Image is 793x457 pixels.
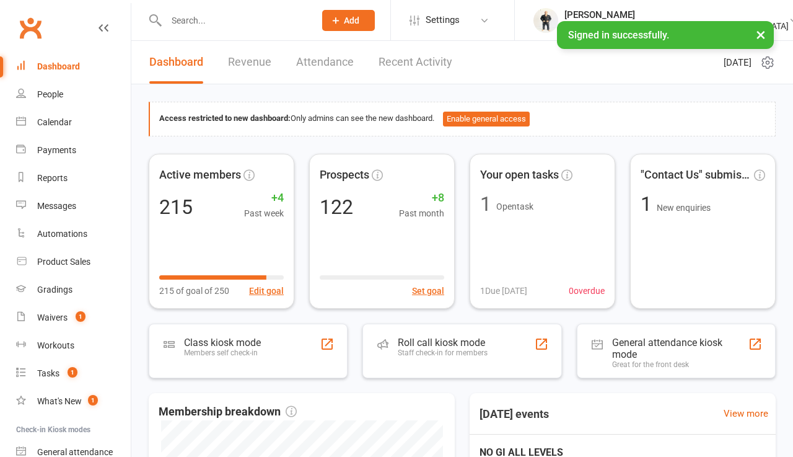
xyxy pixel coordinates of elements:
div: Tasks [37,368,59,378]
div: Only admins can see the new dashboard. [159,112,766,126]
a: Workouts [16,332,131,360]
a: Tasks 1 [16,360,131,388]
img: thumb_image1732515240.png [533,8,558,33]
a: Calendar [16,109,131,136]
div: What's New [37,396,82,406]
a: View more [724,406,768,421]
span: Membership breakdown [159,403,297,421]
div: Messages [37,201,76,211]
a: Automations [16,220,131,248]
button: × [750,21,772,48]
span: "Contact Us" submissions [641,166,751,184]
span: 1 Due [DATE] [480,284,527,298]
a: Dashboard [16,53,131,81]
span: Prospects [320,166,369,184]
a: Attendance [296,41,354,84]
button: Add [322,10,375,31]
div: 215 [159,197,193,217]
span: Active members [159,166,241,184]
div: Calendar [37,117,72,127]
button: Edit goal [249,284,284,298]
span: 1 [88,395,98,406]
span: 1 [68,367,77,378]
div: Payments [37,145,76,155]
span: Signed in successfully. [568,29,669,41]
div: Members self check-in [184,348,261,357]
span: Open task [496,202,533,211]
span: Past month [399,206,444,220]
div: Great for the front desk [612,360,748,369]
a: Payments [16,136,131,164]
a: Dashboard [149,41,203,84]
div: Gradings [37,285,72,295]
span: [DATE] [724,55,751,70]
span: Your open tasks [480,166,559,184]
span: Settings [426,6,460,34]
a: Clubworx [15,12,46,43]
span: +8 [399,189,444,207]
span: 0 overdue [569,284,605,298]
div: 122 [320,197,353,217]
div: [PERSON_NAME] [564,9,789,20]
div: General attendance [37,447,113,457]
button: Enable general access [443,112,530,126]
a: Revenue [228,41,271,84]
span: +4 [244,189,284,207]
a: Messages [16,192,131,220]
div: Reports [37,173,68,183]
span: 215 of goal of 250 [159,284,229,298]
a: What's New1 [16,388,131,415]
div: 1 [480,194,491,214]
input: Search... [162,12,306,29]
span: 1 [641,192,657,216]
div: Traditional Brazilian Jiu Jitsu School [GEOGRAPHIC_DATA] [564,20,789,32]
span: New enquiries [657,203,711,213]
div: People [37,89,63,99]
div: Staff check-in for members [398,348,488,357]
div: Automations [37,229,87,239]
a: Product Sales [16,248,131,276]
span: 1 [76,311,85,322]
div: Roll call kiosk mode [398,337,488,348]
strong: Access restricted to new dashboard: [159,113,291,123]
a: People [16,81,131,109]
button: Set goal [412,284,444,298]
a: Waivers 1 [16,304,131,332]
a: Reports [16,164,131,192]
div: Dashboard [37,61,80,71]
div: General attendance kiosk mode [612,337,748,360]
div: Workouts [37,340,74,350]
h3: [DATE] events [470,403,559,425]
a: Gradings [16,276,131,304]
a: Recent Activity [379,41,452,84]
span: Past week [244,206,284,220]
div: Product Sales [37,257,90,267]
div: Waivers [37,313,68,322]
span: Add [344,16,359,25]
div: Class kiosk mode [184,337,261,348]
